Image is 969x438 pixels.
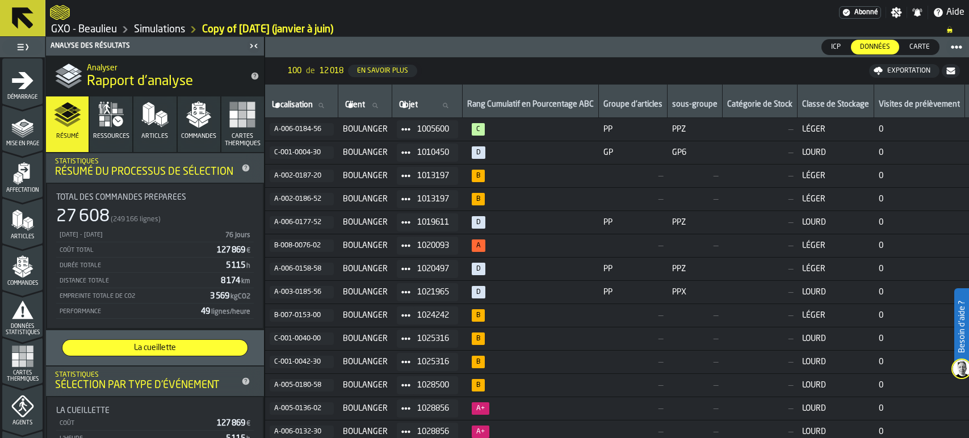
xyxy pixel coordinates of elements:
span: 37% [472,402,489,415]
span: N/A [472,216,485,229]
div: Résumé du processus de sélection [55,166,237,178]
span: — [603,171,663,180]
span: BOULANGER [343,218,388,227]
div: Title [56,406,254,415]
span: 0 [879,427,960,436]
span: label [345,100,365,109]
span: BOULANGER [343,334,388,343]
span: 49 [201,308,251,315]
span: 1028856 [417,404,449,413]
span: — [727,218,793,227]
div: A-002-0187-20 [274,172,329,180]
span: BOULANGER [343,148,388,157]
button: button-C-001-0040-00 [270,332,334,345]
span: 92% [472,356,485,368]
div: Exportation [883,67,935,75]
span: 1013197 [417,195,449,204]
span: PPX [672,288,718,297]
div: A-006-0184-56 [274,125,329,133]
span: BOULANGER [343,125,388,134]
span: 0 [879,195,960,204]
span: BOULANGER [343,241,388,250]
div: Title [56,193,254,202]
span: 37% [472,426,489,438]
span: — [672,357,718,367]
a: link-to-/wh/i/879171bb-fb62-45b6-858d-60381ae340f0 [134,23,185,36]
span: Carte [905,42,934,52]
li: menu Commandes [2,245,43,290]
span: LOURD [802,381,870,390]
div: Catégorie de Stock [727,100,792,111]
span: LÉGER [802,195,870,204]
span: — [672,241,718,250]
button: button-B-007-0153-00 [270,309,334,322]
span: — [727,334,793,343]
header: Analyse des résultats [46,37,264,56]
span: — [727,241,793,250]
span: — [727,288,793,297]
div: StatList-item-Distance totale [56,273,254,288]
span: BOULANGER [343,311,388,320]
span: — [603,241,663,250]
span: Commandes [2,280,43,287]
button: button-A-006-0158-58 [270,263,334,275]
span: — [603,195,663,204]
span: kgCO2 [230,293,250,300]
div: Visites de prélèvement [879,100,960,111]
input: label [397,98,458,113]
span: 12 018 [320,66,343,75]
span: — [603,311,663,320]
span: Mise en page [2,141,43,147]
div: A-006-0132-30 [274,428,329,436]
div: Sélection par type d'événement [55,379,237,391]
span: lignes/heure [211,309,250,315]
div: thumb [851,40,899,54]
span: 1010450 [417,148,449,157]
span: 127 869 [217,419,251,427]
span: — [727,195,793,204]
span: Résumé [56,133,79,140]
span: 100% [472,123,485,136]
span: 0 [879,288,960,297]
a: link-to-/wh/i/879171bb-fb62-45b6-858d-60381ae340f0/settings/billing [839,6,881,19]
a: logo-header [50,2,70,23]
span: — [727,427,793,436]
span: Agents [2,420,43,426]
span: label [399,100,418,109]
label: button-toggle-Fermez-moi [246,39,262,53]
span: LOURD [802,357,870,367]
span: PP [603,218,663,227]
span: Cartes thermiques [2,370,43,382]
div: StatList-item-Durée totale [56,258,254,273]
span: LOURD [802,148,870,157]
button: button-C-001-0004-30 [270,146,334,159]
span: 0 [879,404,960,413]
div: [DATE] - [DATE] [58,231,220,239]
button: button-A-005-0180-58 [270,379,334,391]
span: de [306,66,315,75]
h2: Sub Title [87,61,241,73]
span: 1025316 [417,334,449,343]
span: La cueillette [56,406,110,415]
span: 76 Jours [225,232,250,239]
div: Empreinte totale de CO2 [58,293,205,300]
div: Distance totale [58,277,216,285]
span: 92% [472,332,485,345]
span: Données statistiques [2,323,43,336]
span: 0 [879,311,960,320]
label: button-toggle-Paramètres [886,7,907,18]
a: link-to-/wh/i/879171bb-fb62-45b6-858d-60381ae340f0 [51,23,117,36]
button: button-A-002-0187-20 [270,170,334,182]
span: 0 [879,381,960,390]
div: A-005-0180-58 [274,381,329,389]
span: LOURD [802,288,870,297]
div: Groupe d'articles [603,100,662,111]
span: BOULANGER [343,357,388,367]
span: — [727,148,793,157]
span: LOURD [802,334,870,343]
span: BOULANGER [343,381,388,390]
label: button-switch-multi-Carte [900,39,939,55]
span: — [727,404,793,413]
div: stat-Total des commandes préparées [47,184,263,328]
span: LOURD [802,218,870,227]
